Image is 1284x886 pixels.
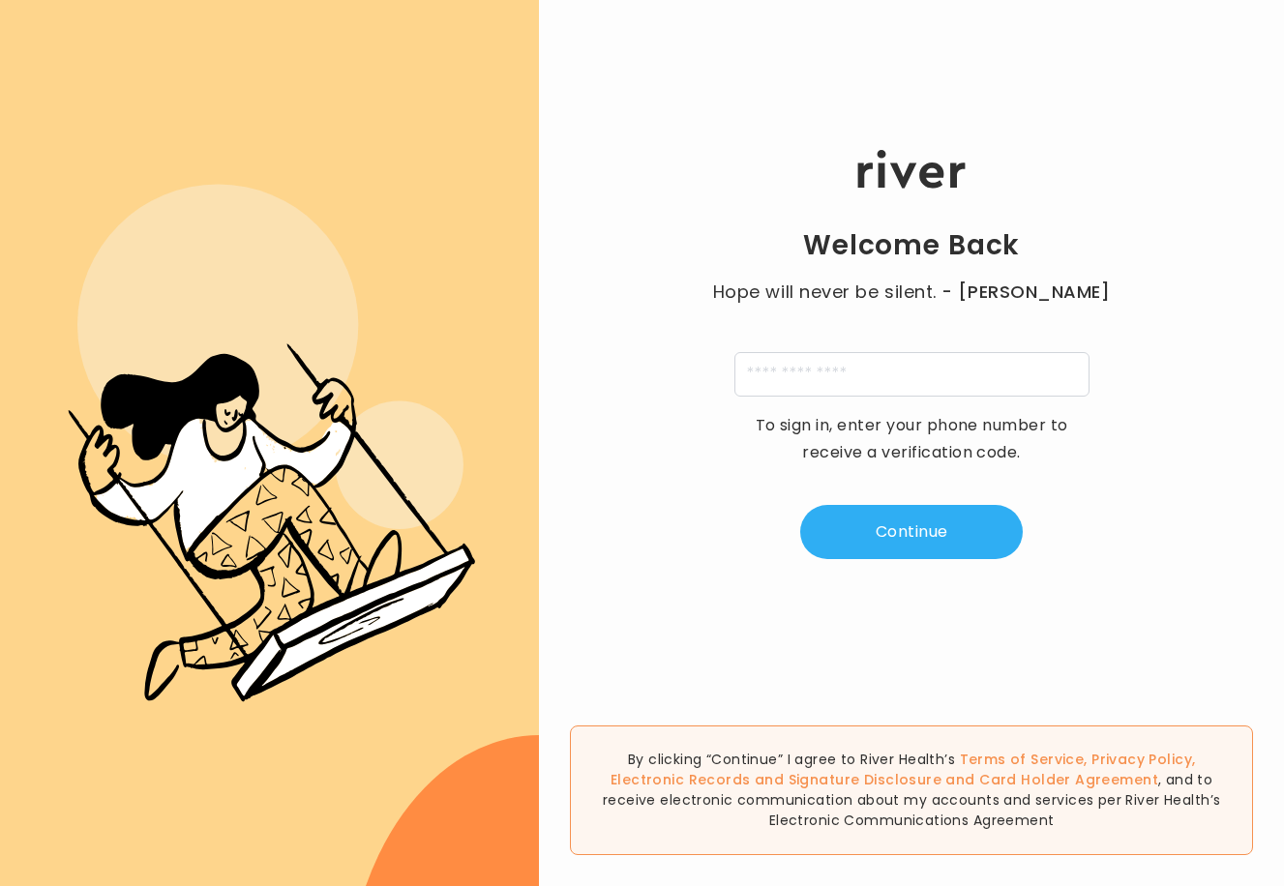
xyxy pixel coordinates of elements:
p: Hope will never be silent. [694,279,1129,306]
span: - [PERSON_NAME] [941,279,1110,306]
a: Card Holder Agreement [979,770,1158,789]
span: , , and [611,750,1195,789]
h1: Welcome Back [803,228,1020,263]
div: By clicking “Continue” I agree to River Health’s [570,725,1253,855]
a: Privacy Policy [1091,750,1192,769]
span: , and to receive electronic communication about my accounts and services per River Health’s Elect... [603,770,1220,830]
p: To sign in, enter your phone number to receive a verification code. [742,412,1081,466]
a: Electronic Records and Signature Disclosure [611,770,941,789]
button: Continue [800,505,1023,559]
a: Terms of Service [960,750,1085,769]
